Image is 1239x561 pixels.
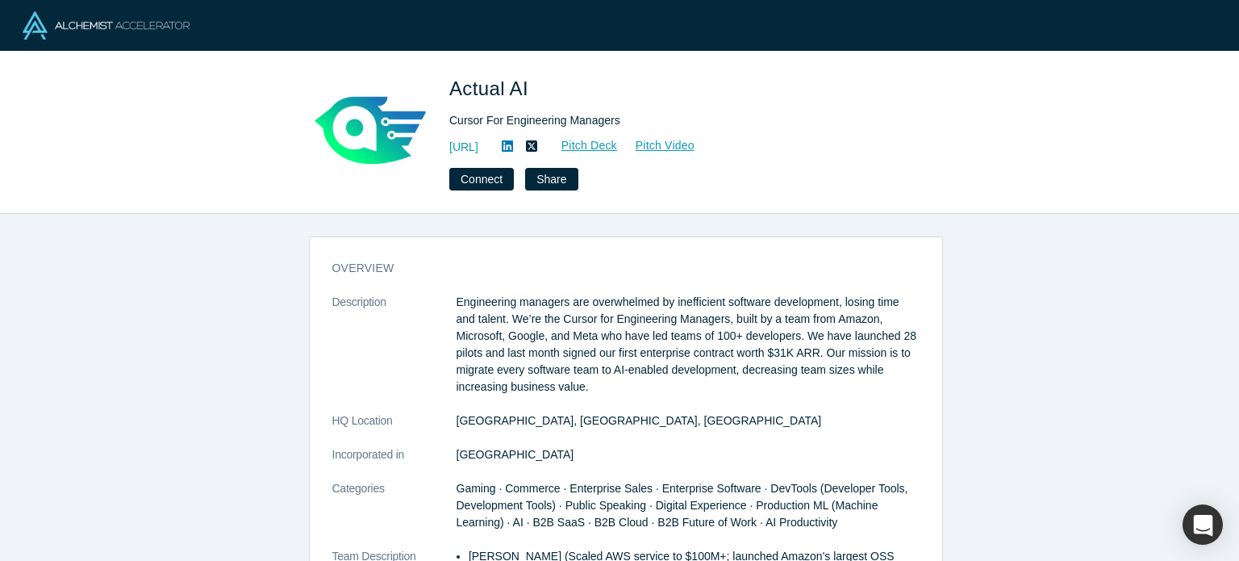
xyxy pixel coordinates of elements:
a: [URL] [449,139,478,156]
dd: [GEOGRAPHIC_DATA], [GEOGRAPHIC_DATA], [GEOGRAPHIC_DATA] [457,412,920,429]
span: Gaming · Commerce · Enterprise Sales · Enterprise Software · DevTools (Developer Tools, Developme... [457,482,908,529]
dd: [GEOGRAPHIC_DATA] [457,446,920,463]
dt: Description [332,294,457,412]
dt: Incorporated in [332,446,457,480]
h3: overview [332,260,897,277]
img: Alchemist Logo [23,11,190,40]
dt: Categories [332,480,457,548]
div: Cursor For Engineering Managers [449,112,901,129]
dt: HQ Location [332,412,457,446]
img: Actual AI's Logo [314,74,427,187]
button: Share [525,168,578,190]
p: Engineering managers are overwhelmed by inefficient software development, losing time and talent.... [457,294,920,396]
span: Actual AI [449,77,534,99]
a: Pitch Deck [544,136,618,155]
a: Pitch Video [618,136,695,155]
button: Connect [449,168,514,190]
